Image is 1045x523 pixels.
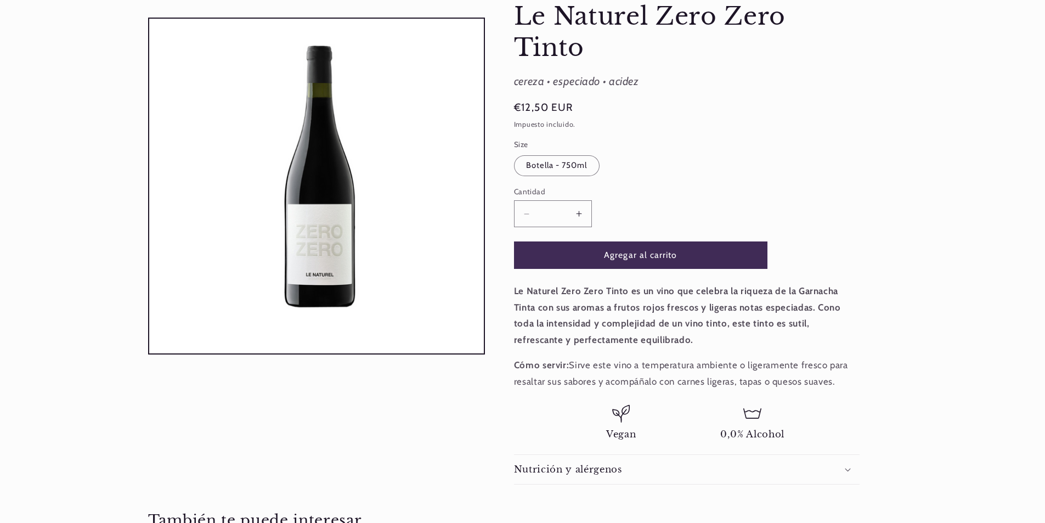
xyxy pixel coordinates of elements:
[514,241,767,268] button: Agregar al carrito
[720,429,784,440] span: 0,0% Alcohol
[606,429,636,440] span: Vegan
[514,464,622,475] h2: Nutrición y alérgenos
[514,285,841,345] strong: Le Naturel Zero Zero Tinto es un vino que celebra la riqueza de la Garnacha Tinta con sus aromas ...
[514,186,767,197] label: Cantidad
[514,139,529,150] legend: Size
[514,155,600,176] label: Botella - 750ml
[514,359,569,370] strong: Cómo servir:
[148,18,485,355] media-gallery: Visor de la galería
[514,100,573,115] span: €12,50 EUR
[514,455,860,484] summary: Nutrición y alérgenos
[514,1,860,63] h1: Le Naturel Zero Zero Tinto
[514,119,860,131] div: Impuesto incluido.
[514,72,860,92] div: cereza • especiado • acidez
[514,357,860,390] p: Sirve este vino a temperatura ambiente o ligeramente fresco para resaltar sus sabores y acompáñal...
